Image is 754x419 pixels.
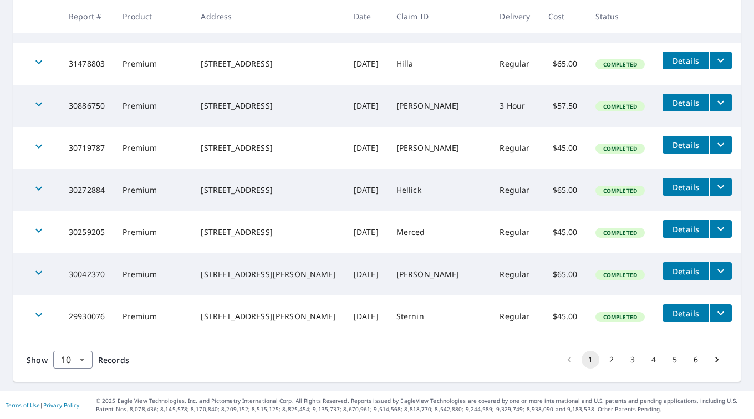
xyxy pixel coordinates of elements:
span: Completed [597,60,644,68]
td: Regular [491,295,539,338]
button: detailsBtn-30719787 [663,136,709,154]
div: [STREET_ADDRESS][PERSON_NAME] [201,269,335,280]
td: [DATE] [345,211,388,253]
td: [DATE] [345,253,388,295]
td: $45.00 [539,127,587,169]
td: 30259205 [60,211,114,253]
button: Go to page 5 [666,351,684,369]
span: Details [669,308,702,319]
td: 29930076 [60,295,114,338]
td: [DATE] [345,127,388,169]
td: Regular [491,211,539,253]
button: detailsBtn-29930076 [663,304,709,322]
td: Merced [388,211,491,253]
a: Terms of Use [6,401,40,409]
button: filesDropdownBtn-30719787 [709,136,732,154]
button: filesDropdownBtn-30042370 [709,262,732,280]
span: Completed [597,271,644,279]
td: [DATE] [345,169,388,211]
button: detailsBtn-30886750 [663,94,709,111]
button: detailsBtn-31478803 [663,52,709,69]
td: 31478803 [60,43,114,85]
button: filesDropdownBtn-30272884 [709,178,732,196]
td: 30886750 [60,85,114,127]
button: Go to page 3 [624,351,641,369]
td: Sternin [388,295,491,338]
div: 10 [53,344,93,375]
span: Details [669,98,702,108]
button: detailsBtn-30042370 [663,262,709,280]
td: Premium [114,211,192,253]
td: $45.00 [539,295,587,338]
td: [PERSON_NAME] [388,253,491,295]
td: [PERSON_NAME] [388,127,491,169]
button: filesDropdownBtn-29930076 [709,304,732,322]
td: 30042370 [60,253,114,295]
button: Go to page 4 [645,351,663,369]
span: Show [27,355,48,365]
td: [PERSON_NAME] [388,85,491,127]
td: Premium [114,253,192,295]
td: Hellick [388,169,491,211]
td: $45.00 [539,211,587,253]
span: Completed [597,103,644,110]
td: $65.00 [539,169,587,211]
span: Completed [597,229,644,237]
div: Show 10 records [53,351,93,369]
button: detailsBtn-30272884 [663,178,709,196]
td: 30272884 [60,169,114,211]
span: Records [98,355,129,365]
p: © 2025 Eagle View Technologies, Inc. and Pictometry International Corp. All Rights Reserved. Repo... [96,397,748,413]
td: Premium [114,295,192,338]
button: Go to page 6 [687,351,705,369]
div: [STREET_ADDRESS] [201,227,335,238]
td: $65.00 [539,253,587,295]
td: Premium [114,127,192,169]
span: Details [669,140,702,150]
td: $65.00 [539,43,587,85]
td: 30719787 [60,127,114,169]
button: detailsBtn-30259205 [663,220,709,238]
div: [STREET_ADDRESS] [201,185,335,196]
button: filesDropdownBtn-30886750 [709,94,732,111]
td: [DATE] [345,85,388,127]
td: Regular [491,253,539,295]
button: Go to page 2 [603,351,620,369]
td: $57.50 [539,85,587,127]
td: [DATE] [345,295,388,338]
span: Completed [597,187,644,195]
td: 3 Hour [491,85,539,127]
td: Hilla [388,43,491,85]
span: Details [669,266,702,277]
p: | [6,402,79,408]
td: Premium [114,85,192,127]
span: Details [669,55,702,66]
td: Premium [114,43,192,85]
button: filesDropdownBtn-30259205 [709,220,732,238]
td: [DATE] [345,43,388,85]
div: [STREET_ADDRESS][PERSON_NAME] [201,311,335,322]
span: Details [669,224,702,234]
button: page 1 [582,351,599,369]
a: Privacy Policy [43,401,79,409]
button: Go to next page [708,351,726,369]
td: Premium [114,169,192,211]
nav: pagination navigation [559,351,727,369]
button: filesDropdownBtn-31478803 [709,52,732,69]
td: Regular [491,127,539,169]
div: [STREET_ADDRESS] [201,142,335,154]
td: Regular [491,169,539,211]
span: Completed [597,145,644,152]
div: [STREET_ADDRESS] [201,100,335,111]
div: [STREET_ADDRESS] [201,58,335,69]
span: Details [669,182,702,192]
span: Completed [597,313,644,321]
td: Regular [491,43,539,85]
